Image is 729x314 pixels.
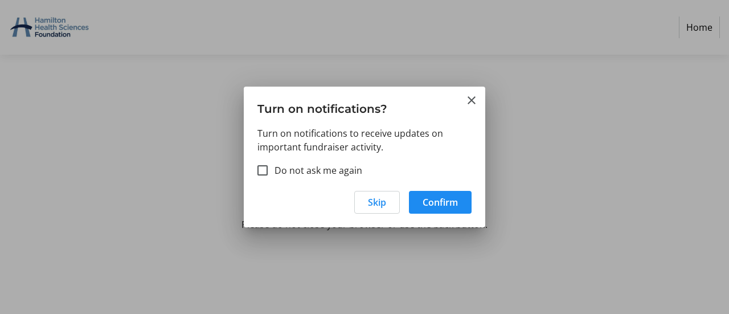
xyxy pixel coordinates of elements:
span: Skip [368,195,386,209]
p: Turn on notifications to receive updates on important fundraiser activity. [257,127,472,154]
button: Skip [354,191,400,214]
h3: Turn on notifications? [244,87,485,126]
button: Confirm [409,191,472,214]
button: Close [465,93,478,107]
label: Do not ask me again [268,164,362,177]
span: Confirm [423,195,458,209]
